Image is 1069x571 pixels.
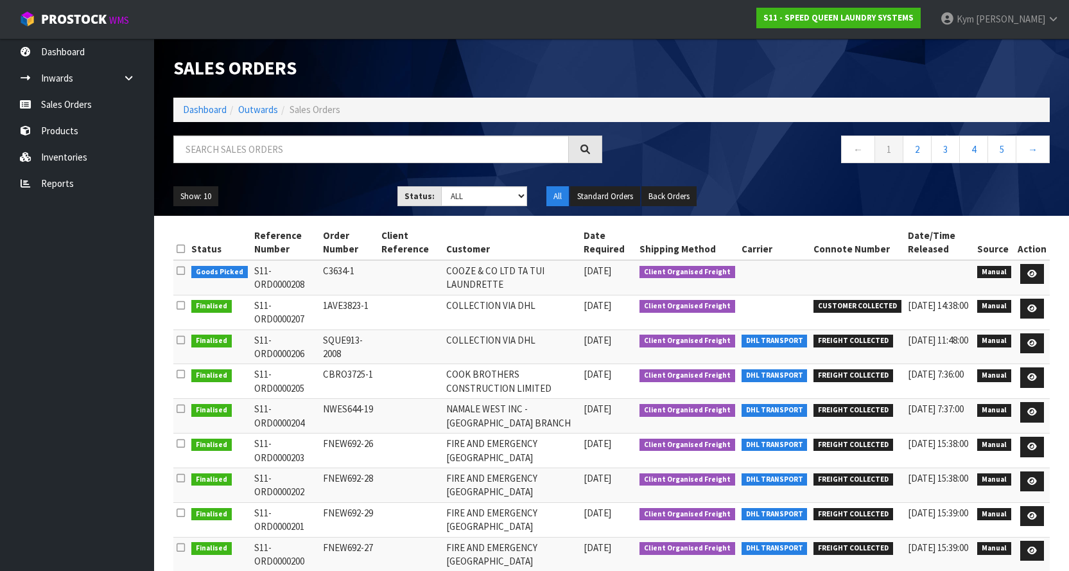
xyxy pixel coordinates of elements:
span: FREIGHT COLLECTED [813,473,893,486]
a: Dashboard [183,103,227,116]
td: FNEW692-29 [320,502,378,537]
span: [DATE] [584,368,611,380]
span: Finalised [191,473,232,486]
a: 3 [931,136,960,163]
small: WMS [109,14,129,26]
nav: Page navigation [621,136,1050,167]
span: [DATE] [584,472,611,484]
td: FNEW692-26 [320,434,378,468]
span: Client Organised Freight [639,542,735,555]
span: Manual [977,266,1011,279]
span: [DATE] [584,541,611,554]
span: Goods Picked [191,266,248,279]
span: DHL TRANSPORT [742,335,808,347]
span: [DATE] [584,437,611,450]
span: Kym [957,13,974,25]
th: Connote Number [810,225,905,260]
th: Source [974,225,1014,260]
span: [PERSON_NAME] [976,13,1045,25]
span: [DATE] 15:38:00 [908,472,968,484]
span: Manual [977,508,1011,521]
span: Client Organised Freight [639,300,735,313]
span: Client Organised Freight [639,404,735,417]
span: [DATE] [584,403,611,415]
span: DHL TRANSPORT [742,508,808,521]
a: ← [841,136,875,163]
a: 2 [903,136,932,163]
span: DHL TRANSPORT [742,404,808,417]
span: FREIGHT COLLECTED [813,404,893,417]
td: C3634-1 [320,260,378,295]
span: Finalised [191,300,232,313]
span: Manual [977,404,1011,417]
td: S11-ORD0000207 [251,295,320,329]
td: FNEW692-28 [320,468,378,502]
td: NWES644-19 [320,399,378,434]
th: Order Number [320,225,378,260]
td: FIRE AND EMERGENCY [GEOGRAPHIC_DATA] [443,502,580,537]
input: Search sales orders [173,136,569,163]
button: Show: 10 [173,186,218,207]
span: Finalised [191,404,232,417]
span: [DATE] 15:38:00 [908,437,968,450]
span: [DATE] [584,507,611,519]
span: Client Organised Freight [639,369,735,382]
td: S11-ORD0000203 [251,434,320,468]
td: S11-ORD0000202 [251,468,320,502]
span: Manual [977,439,1011,452]
span: [DATE] 15:39:00 [908,507,968,519]
td: COLLECTION VIA DHL [443,295,580,329]
td: COLLECTION VIA DHL [443,329,580,364]
th: Date/Time Released [905,225,974,260]
h1: Sales Orders [173,58,602,78]
span: CUSTOMER COLLECTED [813,300,901,313]
a: 4 [959,136,988,163]
th: Customer [443,225,580,260]
td: CBRO3725-1 [320,364,378,399]
span: [DATE] 15:39:00 [908,541,968,554]
button: Back Orders [641,186,697,207]
td: 1AVE3823-1 [320,295,378,329]
span: Client Organised Freight [639,473,735,486]
span: Finalised [191,335,232,347]
span: FREIGHT COLLECTED [813,439,893,452]
td: S11-ORD0000201 [251,502,320,537]
span: Client Organised Freight [639,335,735,347]
th: Client Reference [378,225,442,260]
span: Client Organised Freight [639,266,735,279]
a: → [1016,136,1050,163]
span: [DATE] [584,299,611,312]
span: Finalised [191,369,232,382]
td: SQUE913-2008 [320,329,378,364]
span: DHL TRANSPORT [742,369,808,382]
th: Reference Number [251,225,320,260]
span: [DATE] 14:38:00 [908,299,968,312]
th: Status [188,225,251,260]
th: Action [1014,225,1050,260]
span: ProStock [41,11,107,28]
td: FIRE AND EMERGENCY [GEOGRAPHIC_DATA] [443,434,580,468]
span: Finalised [191,439,232,452]
td: S11-ORD0000205 [251,364,320,399]
span: Finalised [191,508,232,521]
span: Finalised [191,542,232,555]
a: 1 [874,136,903,163]
span: DHL TRANSPORT [742,542,808,555]
span: DHL TRANSPORT [742,473,808,486]
span: [DATE] [584,334,611,346]
td: S11-ORD0000206 [251,329,320,364]
td: COOK BROTHERS CONSTRUCTION LIMITED [443,364,580,399]
span: [DATE] 7:36:00 [908,368,964,380]
td: S11-ORD0000204 [251,399,320,434]
button: Standard Orders [570,186,640,207]
th: Carrier [738,225,811,260]
span: FREIGHT COLLECTED [813,335,893,347]
strong: S11 - SPEED QUEEN LAUNDRY SYSTEMS [763,12,914,23]
span: Client Organised Freight [639,508,735,521]
th: Shipping Method [636,225,738,260]
span: FREIGHT COLLECTED [813,542,893,555]
span: [DATE] 11:48:00 [908,334,968,346]
td: NAMALE WEST INC - [GEOGRAPHIC_DATA] BRANCH [443,399,580,434]
span: Sales Orders [290,103,340,116]
span: FREIGHT COLLECTED [813,508,893,521]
